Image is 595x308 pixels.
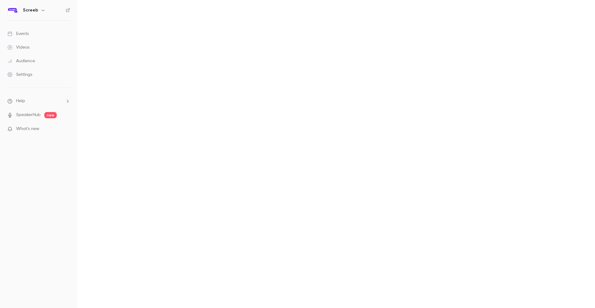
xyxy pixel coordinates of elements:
[16,112,41,118] a: SpeakerHub
[7,58,35,64] div: Audience
[7,31,29,37] div: Events
[8,5,18,15] img: Screeb
[7,98,70,104] li: help-dropdown-opener
[7,72,32,78] div: Settings
[23,7,38,13] h6: Screeb
[44,112,57,118] span: new
[16,98,25,104] span: Help
[7,44,29,50] div: Videos
[16,126,39,132] span: What's new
